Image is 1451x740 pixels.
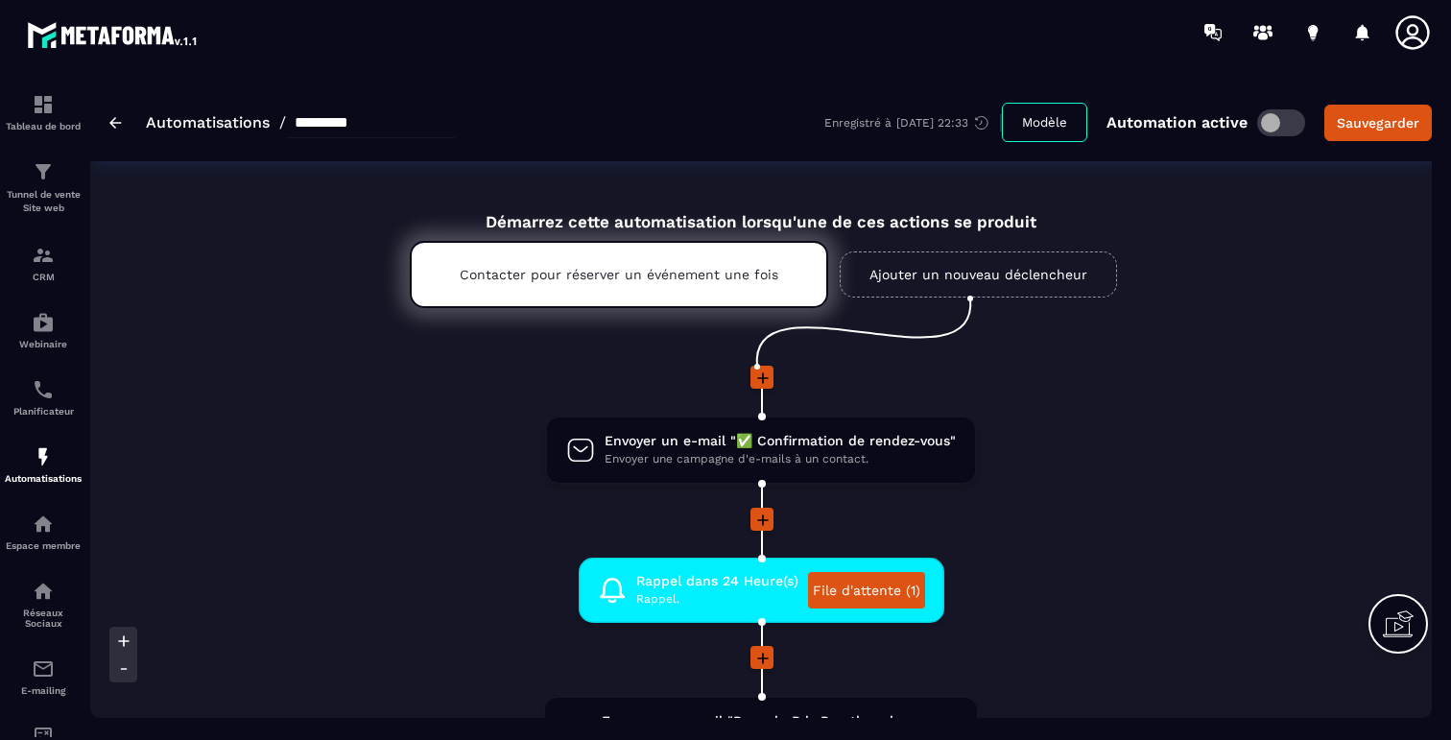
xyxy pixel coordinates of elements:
img: social-network [32,580,55,603]
button: Modèle [1002,103,1087,142]
p: Tunnel de vente Site web [5,188,82,215]
a: automationsautomationsEspace membre [5,498,82,565]
a: schedulerschedulerPlanificateur [5,364,82,431]
div: Démarrez cette automatisation lorsqu'une de ces actions se produit [362,190,1161,231]
img: formation [32,93,55,116]
a: File d'attente (1) [808,572,925,609]
p: E-mailing [5,685,82,696]
img: automations [32,311,55,334]
span: Rappel dans 24 Heure(s) [636,572,798,590]
a: emailemailE-mailing [5,643,82,710]
p: Contacter pour réserver un événement une fois [460,267,778,282]
img: scheduler [32,378,55,401]
a: automationsautomationsWebinaire [5,297,82,364]
p: Webinaire [5,339,82,349]
a: Automatisations [146,113,270,131]
a: formationformationTableau de bord [5,79,82,146]
span: Envoyer un e-mail "✅ Confirmation de rendez-vous" [605,432,956,450]
a: formationformationCRM [5,229,82,297]
span: Rappel. [636,590,798,609]
p: CRM [5,272,82,282]
img: automations [32,513,55,536]
div: Sauvegarder [1337,113,1419,132]
a: automationsautomationsAutomatisations [5,431,82,498]
button: Sauvegarder [1324,105,1432,141]
p: Tableau de bord [5,121,82,131]
a: formationformationTunnel de vente Site web [5,146,82,229]
p: [DATE] 22:33 [896,116,968,130]
span: / [279,113,286,131]
img: formation [32,160,55,183]
p: Espace membre [5,540,82,551]
p: Réseaux Sociaux [5,608,82,629]
p: Automatisations [5,473,82,484]
p: Planificateur [5,406,82,417]
img: email [32,657,55,680]
a: Ajouter un nouveau déclencheur [840,251,1117,298]
span: Envoyer une campagne d'e-mails à un contact. [605,450,956,468]
img: arrow [109,117,122,129]
div: Enregistré à [824,114,1002,131]
p: Automation active [1106,113,1248,131]
img: automations [32,445,55,468]
a: social-networksocial-networkRéseaux Sociaux [5,565,82,643]
img: formation [32,244,55,267]
img: logo [27,17,200,52]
